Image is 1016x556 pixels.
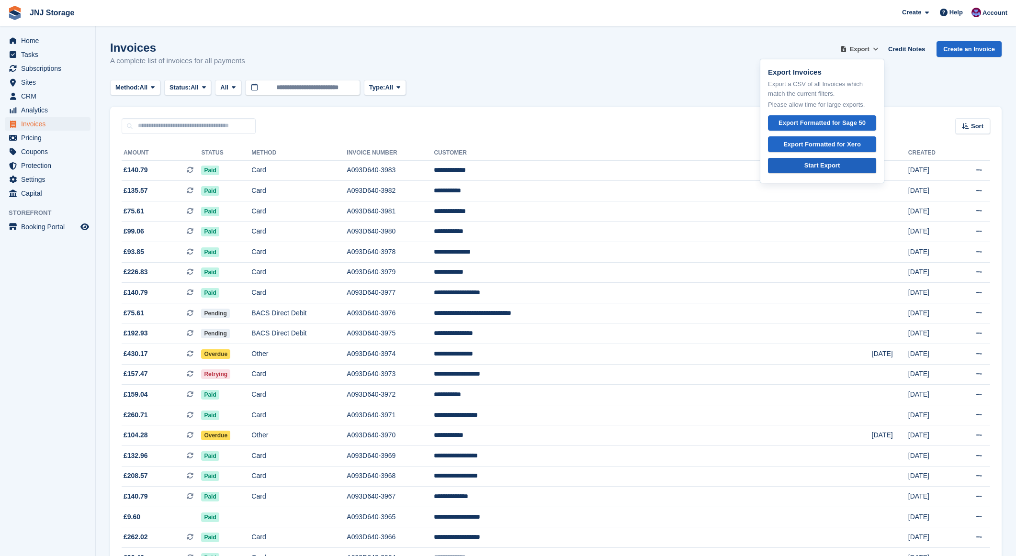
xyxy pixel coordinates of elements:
th: Customer [434,145,871,161]
a: menu [5,173,90,186]
td: A093D640-3971 [347,405,434,425]
span: £75.61 [124,308,144,318]
span: Analytics [21,103,79,117]
div: Export Formatted for Xero [783,140,861,149]
th: Due [872,145,908,161]
td: [DATE] [908,323,956,344]
a: menu [5,187,90,200]
div: Export Formatted for Sage 50 [779,118,866,128]
td: [DATE] [908,160,956,181]
td: A093D640-3981 [347,201,434,222]
td: A093D640-3976 [347,303,434,323]
span: £140.79 [124,491,148,501]
p: Export a CSV of all Invoices which match the current filters. [768,79,876,98]
td: A093D640-3980 [347,222,434,242]
a: Export Formatted for Sage 50 [768,115,876,131]
div: Start Export [804,161,840,170]
span: Paid [201,390,219,400]
td: [DATE] [908,425,956,446]
span: £132.96 [124,451,148,461]
td: BACS Direct Debit [251,323,347,344]
span: £262.02 [124,532,148,542]
td: A093D640-3970 [347,425,434,446]
td: BACS Direct Debit [251,303,347,323]
td: [DATE] [872,425,908,446]
td: [DATE] [908,181,956,201]
span: £260.71 [124,410,148,420]
a: JNJ Storage [26,5,78,21]
a: menu [5,89,90,103]
span: Paid [201,186,219,196]
span: Export [850,44,869,54]
a: Credit Notes [884,41,929,57]
a: menu [5,76,90,89]
span: £140.79 [124,288,148,298]
span: £99.06 [124,226,144,236]
span: £159.04 [124,389,148,400]
span: Paid [201,533,219,542]
span: All [140,83,148,92]
span: Status: [169,83,191,92]
td: Card [251,385,347,405]
span: Pending [201,309,229,318]
span: £192.93 [124,328,148,338]
span: Help [949,8,963,17]
a: Create an Invoice [937,41,1002,57]
span: Overdue [201,349,230,359]
td: [DATE] [908,507,956,527]
span: £140.79 [124,165,148,175]
p: A complete list of invoices for all payments [110,56,245,67]
td: [DATE] [908,405,956,425]
td: Other [251,344,347,365]
td: [DATE] [908,364,956,385]
span: Paid [201,267,219,277]
h1: Invoices [110,41,245,54]
span: Paid [201,512,219,522]
span: Protection [21,159,79,172]
span: Account [982,8,1007,18]
td: Other [251,425,347,446]
span: All [385,83,393,92]
span: £157.47 [124,369,148,379]
span: Coupons [21,145,79,158]
span: Subscriptions [21,62,79,75]
span: Invoices [21,117,79,131]
p: Please allow time for large exports. [768,100,876,110]
td: Card [251,160,347,181]
a: menu [5,117,90,131]
a: menu [5,220,90,234]
span: Pricing [21,131,79,145]
span: Paid [201,166,219,175]
td: [DATE] [908,527,956,548]
td: A093D640-3979 [347,262,434,283]
td: [DATE] [908,344,956,365]
span: Retrying [201,369,230,379]
td: A093D640-3978 [347,242,434,263]
a: menu [5,131,90,145]
td: [DATE] [908,283,956,303]
a: Export Formatted for Xero [768,136,876,152]
td: [DATE] [872,344,908,365]
td: Card [251,242,347,263]
span: All [220,83,228,92]
span: Overdue [201,431,230,440]
span: Sort [971,122,983,131]
td: Card [251,446,347,467]
td: A093D640-3965 [347,507,434,527]
th: Status [201,145,251,161]
th: Amount [122,145,201,161]
td: A093D640-3974 [347,344,434,365]
td: Card [251,405,347,425]
td: [DATE] [908,385,956,405]
td: A093D640-3969 [347,446,434,467]
span: £75.61 [124,206,144,216]
span: Capital [21,187,79,200]
span: Sites [21,76,79,89]
th: Created [908,145,956,161]
td: Card [251,181,347,201]
th: Method [251,145,347,161]
a: menu [5,103,90,117]
a: menu [5,62,90,75]
a: menu [5,34,90,47]
td: A093D640-3983 [347,160,434,181]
